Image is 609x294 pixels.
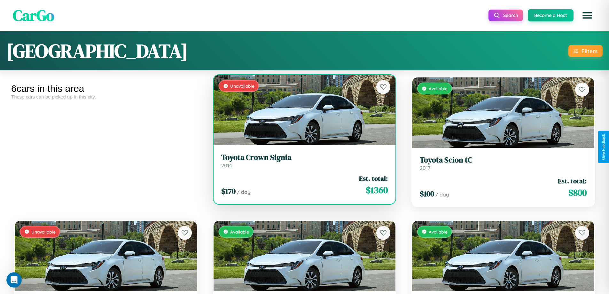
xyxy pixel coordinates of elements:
[221,153,388,169] a: Toyota Crown Signia2014
[221,153,388,162] h3: Toyota Crown Signia
[568,186,587,199] span: $ 800
[568,45,603,57] button: Filters
[582,48,597,54] div: Filters
[420,155,587,171] a: Toyota Scion tC2017
[488,10,523,21] button: Search
[359,174,388,183] span: Est. total:
[420,165,430,171] span: 2017
[420,188,434,199] span: $ 100
[11,94,200,99] div: These cars can be picked up in this city.
[420,155,587,165] h3: Toyota Scion tC
[435,191,449,198] span: / day
[230,83,254,89] span: Unavailable
[221,186,236,196] span: $ 170
[11,83,200,94] div: 6 cars in this area
[366,184,388,196] span: $ 1360
[6,272,22,288] iframe: Intercom live chat
[429,229,448,234] span: Available
[528,9,574,21] button: Become a Host
[13,5,54,26] span: CarGo
[31,229,56,234] span: Unavailable
[558,176,587,186] span: Est. total:
[578,6,596,24] button: Open menu
[429,86,448,91] span: Available
[601,134,606,160] div: Give Feedback
[503,12,518,18] span: Search
[237,189,250,195] span: / day
[6,38,188,64] h1: [GEOGRAPHIC_DATA]
[230,229,249,234] span: Available
[221,162,232,169] span: 2014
